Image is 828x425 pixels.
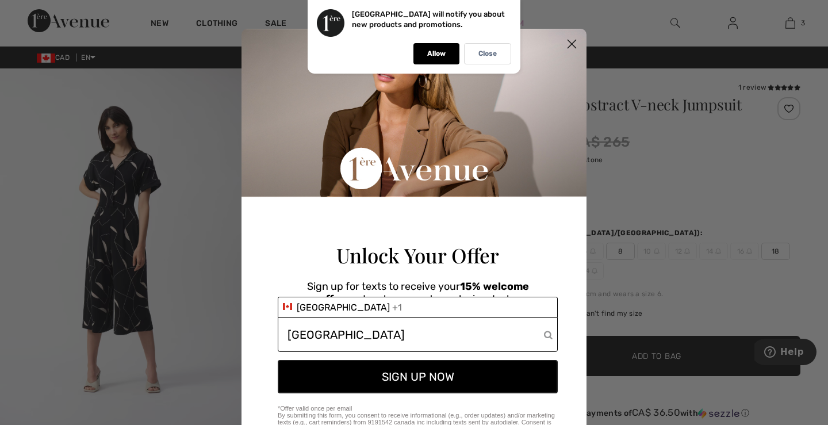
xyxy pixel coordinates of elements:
span: Unlock Your Offer [336,242,499,269]
input: Phone Number [287,318,544,351]
span: 15% welcome offer [319,280,529,305]
p: Close [478,49,497,58]
p: [GEOGRAPHIC_DATA] will notify you about new products and promotions. [352,10,505,29]
span: Help [26,8,49,18]
img: Canada [283,302,292,311]
button: SIGN UP NOW [278,360,558,393]
span: Sign up for texts to receive your [307,280,460,293]
span: [GEOGRAPHIC_DATA] [297,302,390,313]
button: Close dialog [562,34,582,54]
div: +1 [392,302,402,313]
p: Allow [427,49,446,58]
span: and early access to exclusive deals. [347,293,517,305]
